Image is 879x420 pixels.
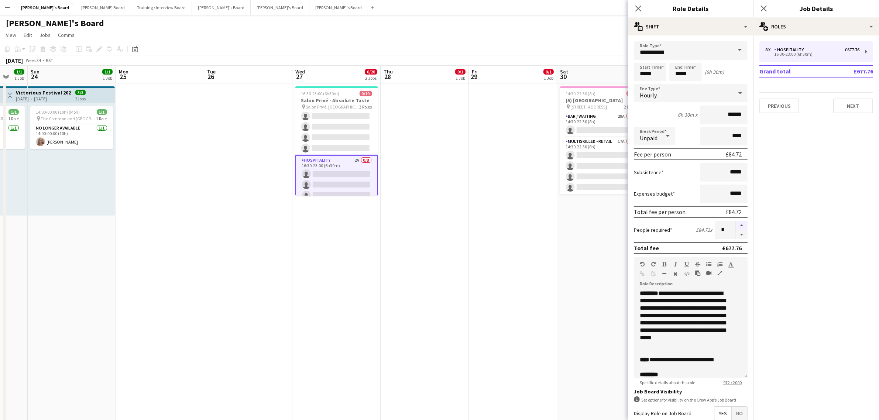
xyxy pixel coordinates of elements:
div: 8 x [765,47,774,52]
button: Increase [736,221,748,230]
span: The Common and [GEOGRAPHIC_DATA], [GEOGRAPHIC_DATA], [GEOGRAPHIC_DATA] [41,116,96,121]
span: Tue [207,68,216,75]
span: 26 [206,72,216,81]
button: [PERSON_NAME]'s Board [15,0,75,15]
td: Grand total [759,65,829,77]
label: Expenses budget [634,190,675,197]
div: 1 Job [456,75,465,81]
button: Italic [673,261,678,267]
a: Jobs [37,30,54,40]
div: 16:30-23:00 (6h30m) [765,52,859,56]
span: 28 [382,72,393,81]
span: 14:30-22:30 (8h) [566,91,596,96]
td: £677.76 [829,65,873,77]
div: £677.76 [845,47,859,52]
button: Paste as plain text [695,270,700,276]
h1: [PERSON_NAME]'s Board [6,18,104,29]
label: People required [634,227,672,233]
button: [PERSON_NAME] Board [75,0,131,15]
span: Thu [384,68,393,75]
h3: (5) [GEOGRAPHIC_DATA] [560,97,643,104]
span: 0/19 [360,91,372,96]
label: Subsistence [634,169,664,176]
h3: Victorious Festival 2025!🎸 [16,89,71,96]
app-card-role: No Longer Available1/114:00-00:00 (10h)[PERSON_NAME] [30,124,113,149]
div: £84.72 [726,151,742,158]
button: Undo [640,261,645,267]
span: 1/1 [14,69,24,75]
div: Total fee [634,244,659,252]
span: [STREET_ADDRESS] [571,104,607,110]
span: Jobs [40,32,51,38]
div: £84.72 [726,208,742,216]
tcxspan: Call 972 / 2000 via 3CX [723,380,742,385]
span: Edit [24,32,32,38]
span: 1/1 [8,109,19,115]
button: Clear Formatting [673,271,678,277]
app-card-role: Bar / Waiting29A0/114:30-22:30 (8h) [560,112,643,137]
div: £84.72 x [696,227,712,233]
button: [PERSON_NAME]'s Board [251,0,309,15]
div: Set options for visibility on the Crew App’s Job Board [634,396,748,403]
span: Specific details about this role [634,380,701,385]
button: Bold [662,261,667,267]
span: No [732,407,747,420]
a: Edit [21,30,35,40]
span: 1 Role [8,116,19,121]
span: 1 Role [96,116,107,121]
span: 1/1 [97,109,107,115]
div: [DATE] [6,57,23,64]
button: Next [833,99,873,113]
button: Decrease [736,230,748,240]
span: Yes [714,407,731,420]
button: Underline [684,261,689,267]
span: Week 34 [24,58,43,63]
span: 30 [559,72,568,81]
div: Shift [628,18,753,35]
span: Unpaid [640,134,657,142]
span: Mon [119,68,128,75]
span: 3 Roles [360,104,372,110]
div: Hospitality [774,47,807,52]
app-card-role: Multiskilled - Retail17A0/414:30-22:30 (8h) [560,137,643,194]
div: Fee per person [634,151,671,158]
button: Unordered List [706,261,711,267]
span: Salon Privé, [GEOGRAPHIC_DATA] [306,104,360,110]
span: 3/3 [75,90,86,95]
span: Comms [58,32,75,38]
h3: Job Details [753,4,879,13]
div: Total fee per person [634,208,686,216]
button: Horizontal Line [662,271,667,277]
h3: Salon Privé - Absolute Taste [295,97,378,104]
app-job-card: 14:00-00:00 (10h) (Mon)1/1 The Common and [GEOGRAPHIC_DATA], [GEOGRAPHIC_DATA], [GEOGRAPHIC_DATA]... [30,106,113,149]
button: Previous [759,99,799,113]
button: Training / Interview Board [131,0,192,15]
app-card-role: Hospitality2A0/816:30-23:00 (6h30m) [295,155,378,257]
button: HTML Code [684,271,689,277]
span: Sat [560,68,568,75]
span: 16:30-23:00 (6h30m) [301,91,340,96]
div: 1 Job [103,75,112,81]
span: 29 [471,72,478,81]
a: Comms [55,30,78,40]
div: (6h 30m) [705,69,724,75]
span: 24 [30,72,40,81]
div: Roles [753,18,879,35]
button: [PERSON_NAME]'s Board [309,0,368,15]
button: [PERSON_NAME]'s Board [192,0,251,15]
h3: Role Details [628,4,753,13]
app-job-card: 16:30-23:00 (6h30m)0/19Salon Privé - Absolute Taste Salon Privé, [GEOGRAPHIC_DATA]3 Roles Hospita... [295,86,378,196]
button: Ordered List [717,261,722,267]
button: Fullscreen [717,270,722,276]
label: Display Role on Job Board [634,410,691,417]
app-job-card: 14:30-22:30 (8h)0/5(5) [GEOGRAPHIC_DATA] [STREET_ADDRESS]2 RolesBar / Waiting29A0/114:30-22:30 (8... [560,86,643,194]
span: 2 Roles [624,104,637,110]
h3: Job Board Visibility [634,388,748,395]
span: 0/20 [365,69,377,75]
div: 3 jobs [75,95,86,101]
div: BST [46,58,53,63]
span: 0/5 [626,91,637,96]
